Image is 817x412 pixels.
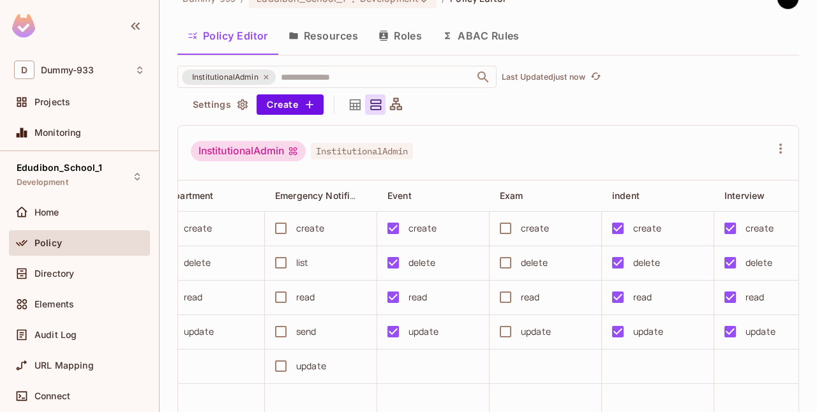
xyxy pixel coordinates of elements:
span: Audit Log [34,330,77,340]
div: read [633,290,652,304]
span: D [14,61,34,79]
div: read [408,290,428,304]
span: Elements [34,299,74,309]
div: update [521,325,551,339]
div: update [408,325,438,339]
div: update [184,325,214,339]
button: Resources [278,20,368,52]
div: delete [408,256,435,270]
div: update [633,325,663,339]
button: refresh [588,70,603,85]
div: read [746,290,765,304]
div: read [521,290,540,304]
span: Projects [34,97,70,107]
div: InstitutionalAdmin [182,70,276,85]
span: Home [34,207,59,217]
div: update [746,325,776,339]
img: SReyMgAAAABJRU5ErkJggg== [12,14,35,38]
div: create [521,221,549,235]
span: Policy [34,238,62,248]
span: Edudibon_School_1 [17,163,103,173]
div: update [296,359,326,373]
div: delete [633,256,660,270]
div: delete [746,256,772,270]
span: InstitutionalAdmin [184,71,266,84]
button: Create [257,94,324,115]
span: URL Mapping [34,360,94,371]
div: create [408,221,437,235]
span: Click to refresh data [585,70,603,85]
button: Policy Editor [177,20,278,52]
p: Last Updated just now [502,72,585,82]
button: Settings [188,94,251,115]
span: InstitutionalAdmin [311,143,413,159]
div: delete [184,256,211,270]
div: create [296,221,324,235]
span: Development [17,177,68,188]
div: InstitutionalAdmin [191,141,306,161]
span: Connect [34,391,70,401]
div: create [746,221,774,235]
div: delete [521,256,548,270]
div: create [633,221,661,235]
div: list [296,256,309,270]
span: indent [612,190,640,201]
span: Directory [34,269,74,279]
span: Event [387,190,412,201]
span: Interview [724,190,765,201]
span: Department [163,190,214,201]
div: create [184,221,212,235]
div: read [184,290,203,304]
span: refresh [590,71,601,84]
button: ABAC Rules [432,20,530,52]
span: Workspace: Dummy-933 [41,65,94,75]
button: Open [474,68,492,86]
button: Roles [368,20,432,52]
div: read [296,290,315,304]
span: Monitoring [34,128,82,138]
span: Emergency Notification [275,189,377,202]
div: send [296,325,317,339]
span: Exam [500,190,523,201]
